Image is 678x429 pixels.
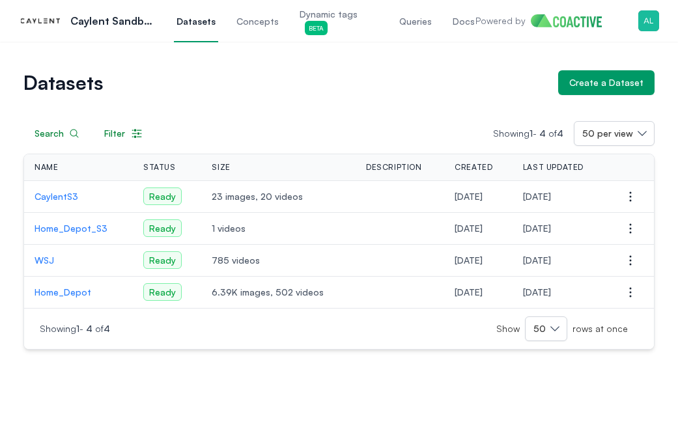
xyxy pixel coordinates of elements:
img: Caylent Sandbox [21,10,60,31]
span: Friday, June 20, 2025 at 11:25:31 PM UTC [455,286,483,298]
span: Description [366,162,422,173]
span: Status [143,162,176,173]
button: Create a Dataset [558,70,655,95]
span: Queries [399,15,432,28]
span: Ready [143,219,182,237]
span: 1 videos [212,222,345,235]
span: Thursday, July 3, 2025 at 5:58:57 PM UTC [455,223,483,234]
span: Created [455,162,492,173]
span: 50 per view [582,127,633,140]
span: Monday, July 7, 2025 at 4:23:27 PM UTC [455,191,483,202]
span: Friday, June 20, 2025 at 11:50:07 PM UTC [523,286,551,298]
span: 1 [530,128,533,139]
button: Filter [93,121,154,146]
span: Last Updated [523,162,584,173]
span: Show [496,322,525,335]
span: Ready [143,187,182,205]
span: of [548,128,563,139]
a: Home_Depot [35,286,122,299]
span: Ready [143,251,182,269]
span: Name [35,162,58,173]
span: 4 [557,128,563,139]
span: 1 [76,323,79,334]
a: WSJ [35,254,122,267]
span: Beta [305,21,328,35]
span: 4 [86,323,92,334]
a: CaylentS3 [35,190,122,203]
span: of [95,323,110,334]
button: 50 [525,316,567,341]
p: Caylent Sandbox [70,13,154,29]
span: rows at once [567,322,628,335]
span: Concepts [236,15,279,28]
span: Size [212,162,230,173]
span: 23 images, 20 videos [212,190,345,203]
span: 785 videos [212,254,345,267]
img: Menu for the logged in user [638,10,659,31]
img: Home [531,14,612,27]
div: Search [35,127,79,140]
span: Friday, June 20, 2025 at 11:54:29 PM UTC [455,255,483,266]
span: Thursday, July 3, 2025 at 6:13:27 PM UTC [523,223,551,234]
h1: Datasets [23,74,548,92]
button: Search [23,121,91,146]
span: Datasets [177,15,216,28]
p: Showing - [40,322,239,335]
span: 50 [533,322,546,335]
span: Ready [143,283,182,301]
span: 6.39K images, 502 videos [212,286,345,299]
button: 50 per view [574,121,655,146]
span: 4 [104,323,110,334]
a: Home_Depot_S3 [35,222,122,235]
p: Showing - [493,127,574,140]
div: Filter [104,127,143,140]
span: Friday, June 20, 2025 at 11:58:32 PM UTC [523,255,551,266]
span: Tuesday, August 5, 2025 at 5:18:19 PM UTC [523,191,551,202]
p: Powered by [475,14,526,27]
span: Dynamic tags [300,8,378,35]
div: Create a Dataset [569,76,643,89]
span: 4 [539,128,546,139]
